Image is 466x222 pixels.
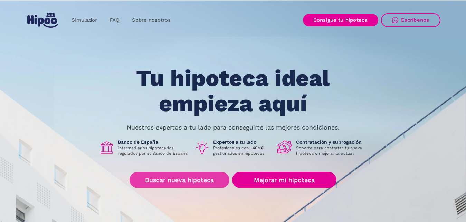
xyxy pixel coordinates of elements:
[26,10,60,30] a: home
[296,145,367,156] p: Soporte para contratar tu nueva hipoteca o mejorar la actual
[127,125,340,130] p: Nuestros expertos a tu lado para conseguirte las mejores condiciones.
[232,172,336,188] a: Mejorar mi hipoteca
[103,14,126,27] a: FAQ
[126,14,177,27] a: Sobre nosotros
[213,139,272,145] h1: Expertos a tu lado
[296,139,367,145] h1: Contratación y subrogación
[213,145,272,156] p: Profesionales con +40M€ gestionados en hipotecas
[130,172,229,188] a: Buscar nueva hipoteca
[65,14,103,27] a: Simulador
[102,66,364,116] h1: Tu hipoteca ideal empieza aquí
[381,13,440,27] a: Escríbenos
[401,17,429,23] div: Escríbenos
[118,139,189,145] h1: Banco de España
[118,145,189,156] p: Intermediarios hipotecarios regulados por el Banco de España
[303,14,378,26] a: Consigue tu hipoteca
